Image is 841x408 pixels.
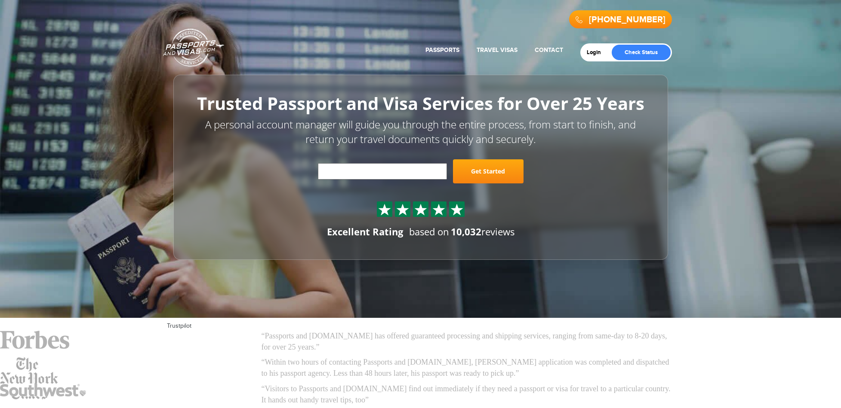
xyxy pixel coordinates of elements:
a: Get Started [453,160,524,184]
span: reviews [451,225,514,238]
a: Passports [425,46,459,54]
a: Travel Visas [477,46,518,54]
a: Passports & [DOMAIN_NAME] [163,28,224,67]
p: “Passports and [DOMAIN_NAME] has offered guaranteed processing and shipping services, ranging fro... [262,331,675,353]
strong: 10,032 [451,225,481,238]
span: based on [409,225,449,238]
p: A personal account manager will guide you through the entire process, from start to finish, and r... [193,117,649,147]
a: Contact [535,46,563,54]
img: Sprite St [396,203,409,216]
a: Trustpilot [167,323,191,329]
img: Sprite St [432,203,445,216]
p: “Within two hours of contacting Passports and [DOMAIN_NAME], [PERSON_NAME] application was comple... [262,357,675,379]
div: Excellent Rating [327,225,403,239]
a: [PHONE_NUMBER] [589,15,665,25]
p: “Visitors to Passports and [DOMAIN_NAME] find out immediately if they need a passport or visa for... [262,384,675,405]
a: Login [587,49,607,56]
img: Sprite St [414,203,427,216]
img: Sprite St [450,203,463,216]
h1: Trusted Passport and Visa Services for Over 25 Years [193,94,649,113]
a: Check Status [612,45,671,60]
img: Sprite St [378,203,391,216]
